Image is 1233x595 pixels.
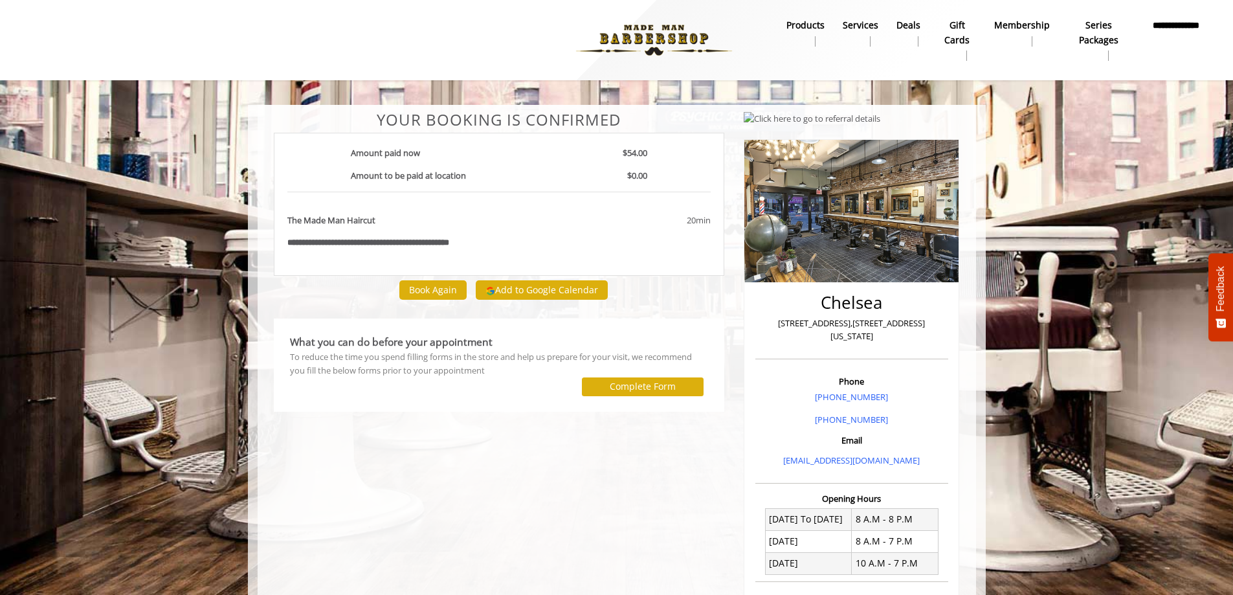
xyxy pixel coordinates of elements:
b: products [786,18,825,32]
b: $54.00 [623,147,647,159]
b: Amount paid now [351,147,420,159]
button: Feedback - Show survey [1208,253,1233,341]
a: [EMAIL_ADDRESS][DOMAIN_NAME] [783,455,920,466]
td: [DATE] [765,530,852,552]
button: Add to Google Calendar [476,280,608,300]
p: [STREET_ADDRESS],[STREET_ADDRESS][US_STATE] [759,317,945,344]
td: [DATE] To [DATE] [765,508,852,530]
b: Membership [994,18,1050,32]
a: Productsproducts [777,16,834,50]
td: 8 A.M - 7 P.M [852,530,939,552]
b: Series packages [1068,18,1129,47]
td: 8 A.M - 8 P.M [852,508,939,530]
a: MembershipMembership [985,16,1059,50]
b: The Made Man Haircut [287,214,375,227]
b: Services [843,18,878,32]
a: DealsDeals [887,16,929,50]
button: Book Again [399,280,467,299]
label: Complete Form [610,381,676,392]
b: gift cards [939,18,977,47]
img: Made Man Barbershop logo [565,5,743,76]
a: [PHONE_NUMBER] [815,414,888,425]
div: To reduce the time you spend filling forms in the store and help us prepare for your visit, we re... [290,350,709,377]
h3: Email [759,436,945,445]
img: Click here to go to referral details [744,112,880,126]
h3: Phone [759,377,945,386]
b: Deals [896,18,920,32]
h2: Chelsea [759,293,945,312]
a: [PHONE_NUMBER] [815,391,888,403]
div: 20min [583,214,711,227]
b: $0.00 [627,170,647,181]
td: [DATE] [765,552,852,574]
b: What you can do before your appointment [290,335,493,349]
td: 10 A.M - 7 P.M [852,552,939,574]
a: Series packagesSeries packages [1059,16,1138,64]
button: Complete Form [582,377,704,396]
h3: Opening Hours [755,494,948,503]
b: Amount to be paid at location [351,170,466,181]
a: Gift cardsgift cards [929,16,986,64]
center: Your Booking is confirmed [274,111,725,128]
span: Feedback [1215,266,1227,311]
a: ServicesServices [834,16,887,50]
